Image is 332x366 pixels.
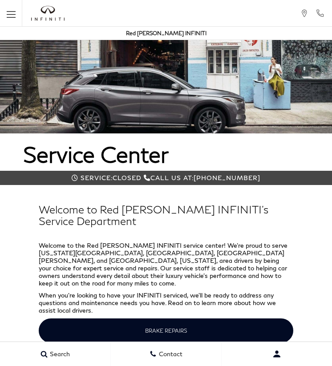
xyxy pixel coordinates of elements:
a: Call Red Noland INFINITI [316,9,324,17]
a: Red [PERSON_NAME] INFINITI [126,30,206,36]
span: Search [48,350,70,358]
span: Contact [157,350,182,358]
a: infiniti [31,6,65,21]
a: BRAKE REPAIRS [39,318,293,343]
p: Welcome to the Red [PERSON_NAME] INFINITI service center! We’re proud to serve [US_STATE][GEOGRAP... [39,241,293,287]
span: [PHONE_NUMBER] [194,174,260,181]
div: Call us at: [26,174,306,181]
button: user-profile-menu [222,343,332,365]
span: Closed [113,174,142,181]
img: INFINITI [31,6,65,21]
span: Service: [81,174,113,181]
h1: Service Center [23,142,308,166]
p: When you’re looking to have your INFINITI serviced, we’ll be ready to address any questions and m... [39,291,293,314]
h2: Welcome to Red [PERSON_NAME] INFINITI’s Service Department [39,204,293,227]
